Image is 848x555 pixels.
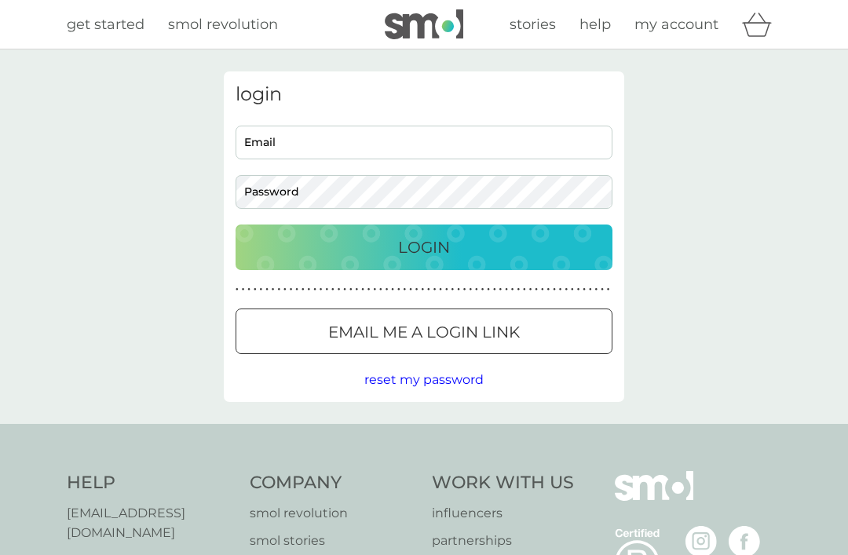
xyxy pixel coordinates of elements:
a: smol revolution [250,503,417,524]
a: smol stories [250,531,417,551]
p: ● [505,286,508,294]
p: ● [517,286,520,294]
a: stories [510,13,556,36]
p: ● [397,286,400,294]
p: ● [247,286,250,294]
a: partnerships [432,531,574,551]
p: ● [493,286,496,294]
p: ● [325,286,328,294]
p: Login [398,235,450,260]
a: my account [634,13,718,36]
p: ● [553,286,556,294]
p: ● [343,286,346,294]
p: ● [391,286,394,294]
p: ● [283,286,287,294]
p: ● [308,286,311,294]
p: ● [589,286,592,294]
p: ● [404,286,407,294]
a: get started [67,13,144,36]
p: ● [433,286,437,294]
p: ● [481,286,484,294]
p: ● [409,286,412,294]
p: ● [290,286,293,294]
p: ● [373,286,376,294]
p: ● [559,286,562,294]
p: ● [331,286,334,294]
p: Email me a login link [328,319,520,345]
p: ● [577,286,580,294]
p: ● [361,286,364,294]
p: ● [254,286,257,294]
p: ● [302,286,305,294]
a: help [579,13,611,36]
img: smol [615,471,693,524]
span: smol revolution [168,16,278,33]
p: ● [427,286,430,294]
p: ● [583,286,586,294]
p: ● [313,286,316,294]
p: ● [242,286,245,294]
p: ● [415,286,419,294]
button: Email me a login link [236,309,612,354]
img: smol [385,9,463,39]
p: ● [475,286,478,294]
span: reset my password [364,372,484,387]
p: ● [541,286,544,294]
p: ● [601,286,604,294]
p: ● [523,286,526,294]
p: ● [421,286,424,294]
p: ● [511,286,514,294]
p: ● [295,286,298,294]
p: ● [320,286,323,294]
p: ● [277,286,280,294]
h4: Company [250,471,417,495]
h4: Work With Us [432,471,574,495]
p: ● [338,286,341,294]
p: ● [535,286,538,294]
a: [EMAIL_ADDRESS][DOMAIN_NAME] [67,503,234,543]
p: ● [529,286,532,294]
span: my account [634,16,718,33]
div: basket [742,9,781,40]
p: ● [463,286,466,294]
h4: Help [67,471,234,495]
p: ● [469,286,472,294]
p: ● [265,286,269,294]
p: ● [349,286,353,294]
p: ● [565,286,568,294]
p: ● [445,286,448,294]
p: ● [487,286,490,294]
p: ● [547,286,550,294]
span: help [579,16,611,33]
p: ● [356,286,359,294]
a: influencers [432,503,574,524]
p: ● [379,286,382,294]
p: ● [236,286,239,294]
span: stories [510,16,556,33]
p: ● [607,286,610,294]
p: ● [595,286,598,294]
p: ● [571,286,574,294]
p: ● [499,286,503,294]
p: ● [367,286,371,294]
p: ● [386,286,389,294]
p: ● [457,286,460,294]
h3: login [236,83,612,106]
a: smol revolution [168,13,278,36]
button: reset my password [364,370,484,390]
button: Login [236,225,612,270]
p: ● [272,286,275,294]
span: get started [67,16,144,33]
p: ● [451,286,455,294]
p: ● [260,286,263,294]
p: ● [439,286,442,294]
